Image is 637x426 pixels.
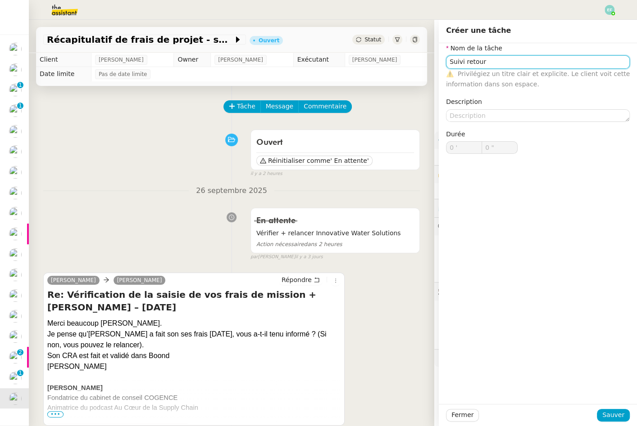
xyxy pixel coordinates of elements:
span: En attente [256,217,296,225]
img: users%2FSg6jQljroSUGpSfKFUOPmUmNaZ23%2Favatar%2FUntitled.png [9,84,22,96]
span: dans 2 heures [256,241,342,247]
span: ⚙️ [438,135,485,145]
span: il y a 3 jours [295,253,323,261]
img: users%2Fx9OnqzEMlAUNG38rkK8jkyzjKjJ3%2Favatar%2F1516609952611.jpeg [9,228,22,240]
span: Pas de date limite [99,70,147,79]
span: Réinitialiser comme [268,156,330,165]
div: Ouvert [259,38,279,43]
img: svg [605,5,614,15]
div: 🕵️Autres demandes en cours 8 [434,283,637,300]
span: Message [266,101,293,112]
label: Description [446,98,482,105]
span: [PERSON_NAME] [218,55,263,64]
span: ••• [47,411,64,417]
div: 🧴Autres [434,350,637,367]
div: ⚙️Procédures [434,131,637,149]
img: users%2FSg6jQljroSUGpSfKFUOPmUmNaZ23%2Favatar%2FUntitled.png [9,187,22,199]
div: Son CRA est fait et validé dans Boond [47,350,341,361]
nz-badge-sup: 1 [17,82,23,88]
p: 1 [18,103,22,111]
nz-badge-sup: 1 [17,370,23,376]
span: il y a 2 heures [250,170,282,178]
div: 🔐Données client [434,166,637,183]
span: Répondre [282,275,312,284]
td: Exécutant [293,53,345,67]
span: Action nécessaire [256,241,304,247]
div: [PERSON_NAME] [47,361,341,372]
div: Merci beaucoup [PERSON_NAME]. [47,318,341,329]
span: 💬 [438,223,512,230]
input: Nom [446,55,630,68]
input: 0 min [446,142,482,153]
span: Fondatrice du cabinet de conseil COGENCE [47,394,177,401]
a: [PERSON_NAME] [47,276,100,284]
div: Je pense qu’[PERSON_NAME] a fait son ses frais [DATE], vous a-t-il tenu informé ? (Si non, vous p... [47,329,341,350]
td: Owner [174,53,211,67]
button: Message [260,100,299,113]
td: Date limite [36,67,91,81]
img: users%2FSg6jQljroSUGpSfKFUOPmUmNaZ23%2Favatar%2FUntitled.png [9,372,22,384]
td: Client [36,53,91,67]
nz-badge-sup: 2 [17,349,23,355]
span: Fermer [451,410,473,420]
span: Vérifier + relancer Innovative Water Solutions [256,228,414,238]
img: users%2FSg6jQljroSUGpSfKFUOPmUmNaZ23%2Favatar%2FUntitled.png [9,351,22,363]
h4: Re: Vérification de la saisie de vos frais de mission + [PERSON_NAME] – [DATE] [47,288,341,314]
img: users%2FSg6jQljroSUGpSfKFUOPmUmNaZ23%2Favatar%2FUntitled.png [9,330,22,343]
span: Tâche [237,101,255,112]
img: users%2FSg6jQljroSUGpSfKFUOPmUmNaZ23%2Favatar%2FUntitled.png [9,166,22,179]
span: ⚠️ [446,70,454,77]
img: users%2FSg6jQljroSUGpSfKFUOPmUmNaZ23%2Favatar%2FUntitled.png [9,125,22,138]
img: users%2FSg6jQljroSUGpSfKFUOPmUmNaZ23%2Favatar%2FUntitled.png [9,104,22,117]
div: ⏲️Tâches 49:35 [434,199,637,217]
img: users%2FhitvUqURzfdVsA8TDJwjiRfjLnH2%2Favatar%2Flogo-thermisure.png [9,289,22,302]
span: Statut [364,36,381,43]
img: users%2FSg6jQljroSUGpSfKFUOPmUmNaZ23%2Favatar%2FUntitled.png [9,207,22,220]
button: Réinitialiser comme' En attente' [256,156,373,166]
button: Répondre [278,275,323,285]
span: Privilégiez un titre clair et explicite. Le client voit cette information dans son espace. [446,70,630,88]
span: Commentaire [304,101,346,112]
span: 26 septembre 2025 [189,185,274,197]
input: 0 sec [482,142,517,153]
span: Créer une tâche [446,26,511,35]
p: 1 [18,370,22,378]
img: users%2FTtzP7AGpm5awhzgAzUtU1ot6q7W2%2Favatar%2Fb1ec9cbd-befd-4b0f-b4c2-375d59dbe3fa [9,63,22,76]
label: Nom de la tâche [446,45,502,52]
b: [PERSON_NAME] [47,384,103,391]
span: 🕵️ [438,287,551,295]
img: users%2FSg6jQljroSUGpSfKFUOPmUmNaZ23%2Favatar%2FUntitled.png [9,248,22,261]
span: Durée [446,130,465,138]
span: Animatrice du podcast Au Cœur de la Supply Chain [47,404,198,411]
nz-badge-sup: 1 [17,103,23,109]
span: Ouvert [256,139,283,147]
span: 🔐 [438,169,496,179]
button: Fermer [446,409,479,422]
span: par [250,253,258,261]
span: [PERSON_NAME] [99,55,144,64]
img: users%2FfjlNmCTkLiVoA3HQjY3GA5JXGxb2%2Favatar%2Fstarofservice_97480retdsc0392.png [9,43,22,55]
small: [PERSON_NAME] [250,253,323,261]
img: users%2FSg6jQljroSUGpSfKFUOPmUmNaZ23%2Favatar%2FUntitled.png [9,310,22,323]
span: Récapitulatif de frais de projet - septembre 2025 [47,35,233,44]
button: Commentaire [298,100,352,113]
img: users%2Fx9OnqzEMlAUNG38rkK8jkyzjKjJ3%2Favatar%2F1516609952611.jpeg [9,392,22,405]
p: 1 [18,82,22,90]
span: ' En attente' [330,156,369,165]
span: Sauver [602,410,624,420]
span: ⏲️ [438,204,504,211]
span: [PERSON_NAME] [352,55,397,64]
div: 💬Commentaires 1 [434,218,637,235]
img: users%2FSg6jQljroSUGpSfKFUOPmUmNaZ23%2Favatar%2FUntitled.png [9,145,22,158]
span: 🧴 [438,354,466,362]
img: users%2FSg6jQljroSUGpSfKFUOPmUmNaZ23%2Favatar%2FUntitled.png [9,269,22,281]
button: Tâche [223,100,261,113]
p: 2 [18,349,22,357]
button: Sauver [597,409,630,422]
a: [PERSON_NAME] [114,276,166,284]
